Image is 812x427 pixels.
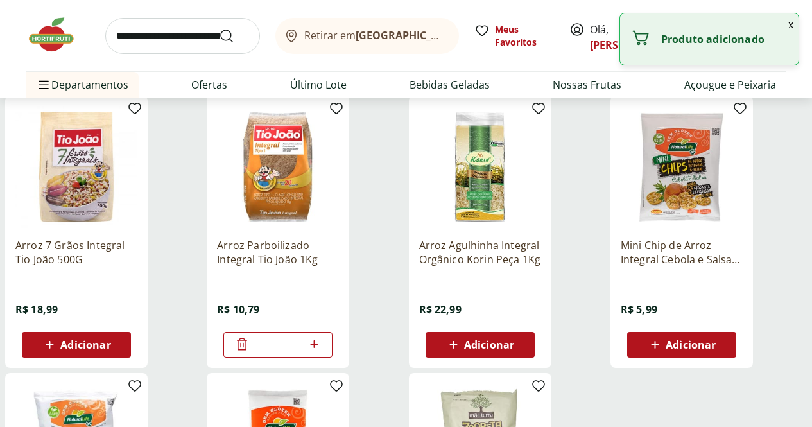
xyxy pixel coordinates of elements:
a: Ofertas [191,77,227,92]
img: Arroz 7 Grãos Integral Tio João 500G [15,106,137,228]
span: R$ 22,99 [419,302,462,317]
span: Retirar em [304,30,446,41]
img: Hortifruti [26,15,90,54]
a: Nossas Frutas [553,77,621,92]
button: Fechar notificação [783,13,799,35]
span: Adicionar [666,340,716,350]
input: search [105,18,260,54]
button: Adicionar [22,332,131,358]
span: Adicionar [464,340,514,350]
a: Último Lote [290,77,347,92]
a: Bebidas Geladas [410,77,490,92]
button: Retirar em[GEOGRAPHIC_DATA]/[GEOGRAPHIC_DATA] [275,18,459,54]
button: Adicionar [627,332,736,358]
img: Arroz Parboilizado Integral Tio João 1Kg [217,106,339,228]
span: R$ 18,99 [15,302,58,317]
span: R$ 10,79 [217,302,259,317]
p: Produto adicionado [661,33,788,46]
a: Arroz 7 Grãos Integral Tio João 500G [15,238,137,266]
span: Meus Favoritos [495,23,554,49]
span: R$ 5,99 [621,302,657,317]
img: Arroz Agulhinha Integral Orgânico Korin Peça 1Kg [419,106,541,228]
a: Meus Favoritos [474,23,554,49]
span: Departamentos [36,69,128,100]
button: Menu [36,69,51,100]
button: Submit Search [219,28,250,44]
a: [PERSON_NAME] [590,38,673,52]
a: Açougue e Peixaria [684,77,776,92]
b: [GEOGRAPHIC_DATA]/[GEOGRAPHIC_DATA] [356,28,572,42]
a: Mini Chip de Arroz Integral Cebola e Salsa sem Glúten Natural Life 35g [621,238,743,266]
button: Adicionar [426,332,535,358]
a: Arroz Parboilizado Integral Tio João 1Kg [217,238,339,266]
span: Adicionar [60,340,110,350]
a: Arroz Agulhinha Integral Orgânico Korin Peça 1Kg [419,238,541,266]
span: Olá, [590,22,647,53]
img: Mini Chip de Arroz Integral Cebola e Salsa sem Glúten Natural Life 35g [621,106,743,228]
